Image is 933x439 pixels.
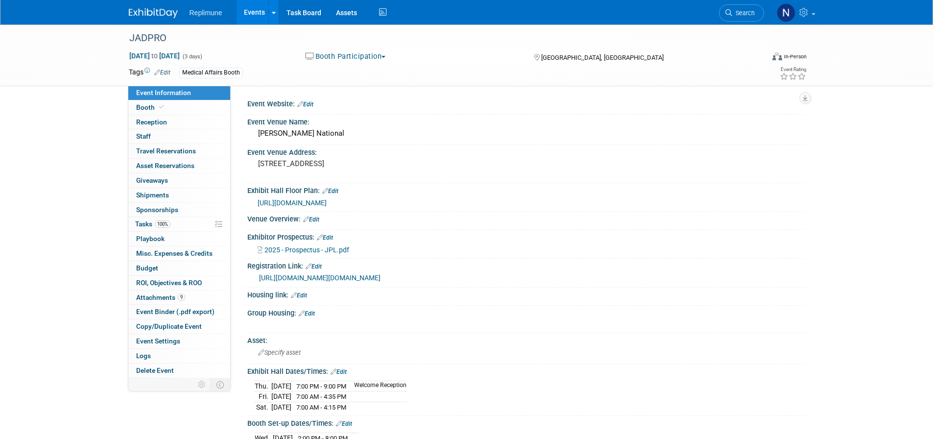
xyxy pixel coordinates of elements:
a: Asset Reservations [128,159,230,173]
span: 100% [155,220,170,228]
a: Edit [297,101,313,108]
span: Specify asset [258,349,301,356]
a: Event Information [128,86,230,100]
a: Attachments9 [128,291,230,305]
span: Staff [136,132,151,140]
div: Event Venue Name: [247,115,805,127]
a: Travel Reservations [128,144,230,158]
span: [GEOGRAPHIC_DATA], [GEOGRAPHIC_DATA] [541,54,664,61]
span: Misc. Expenses & Credits [136,249,213,257]
span: Reception [136,118,167,126]
i: Booth reservation complete [159,104,164,110]
td: Tags [129,67,170,78]
a: Playbook [128,232,230,246]
a: [URL][DOMAIN_NAME][DOMAIN_NAME] [259,274,381,282]
button: Booth Participation [302,51,389,62]
div: Medical Affairs Booth [179,68,243,78]
span: Event Binder (.pdf export) [136,308,215,316]
span: Sponsorships [136,206,178,214]
div: Group Housing: [247,306,805,318]
a: Edit [299,310,315,317]
div: Venue Overview: [247,212,805,224]
span: Budget [136,264,158,272]
span: 7:00 PM - 9:00 PM [296,383,346,390]
td: Toggle Event Tabs [210,378,230,391]
span: 9 [178,293,185,301]
td: [DATE] [271,381,291,391]
div: Exhibitor Prospectus: [247,230,805,243]
td: [DATE] [271,402,291,412]
span: Replimune [190,9,222,17]
a: Misc. Expenses & Credits [128,246,230,261]
a: Delete Event [128,364,230,378]
td: [DATE] [271,391,291,402]
td: Fri. [255,391,271,402]
a: Tasks100% [128,217,230,231]
a: Copy/Duplicate Event [128,319,230,334]
a: Event Binder (.pdf export) [128,305,230,319]
span: Logs [136,352,151,360]
a: 2025 - Prospectus - JPL.pdf [258,246,349,254]
span: Booth [136,103,166,111]
div: [PERSON_NAME] National [255,126,797,141]
div: Event Venue Address: [247,145,805,157]
a: Booth [128,100,230,115]
a: Edit [154,69,170,76]
span: Event Settings [136,337,180,345]
span: 7:00 AM - 4:35 PM [296,393,346,400]
a: Edit [317,234,333,241]
span: Asset Reservations [136,162,194,170]
span: Attachments [136,293,185,301]
a: Edit [336,420,352,427]
a: Edit [306,263,322,270]
div: Registration Link: [247,259,805,271]
div: Event Website: [247,97,805,109]
td: Welcome Reception [348,381,407,391]
span: Search [732,9,755,17]
div: Event Rating [780,67,806,72]
a: Giveaways [128,173,230,188]
a: Event Settings [128,334,230,348]
div: Asset: [247,333,805,345]
img: Format-Inperson.png [772,52,782,60]
span: 7:00 AM - 4:15 PM [296,404,346,411]
a: Edit [331,368,347,375]
a: Edit [303,216,319,223]
pre: [STREET_ADDRESS] [258,159,469,168]
td: Thu. [255,381,271,391]
img: ExhibitDay [129,8,178,18]
a: ROI, Objectives & ROO [128,276,230,290]
div: Booth Set-up Dates/Times: [247,416,805,429]
span: Giveaways [136,176,168,184]
img: Nicole Schaeffner [777,3,795,22]
span: Event Information [136,89,191,97]
a: Shipments [128,188,230,202]
span: Playbook [136,235,165,243]
div: Exhibit Hall Dates/Times: [247,364,805,377]
a: Edit [322,188,338,195]
a: Sponsorships [128,203,230,217]
div: In-Person [784,53,807,60]
div: Housing link: [247,288,805,300]
a: [URL][DOMAIN_NAME] [258,199,327,207]
div: Exhibit Hall Floor Plan: [247,183,805,196]
div: Event Format [706,51,807,66]
a: Staff [128,129,230,144]
td: Sat. [255,402,271,412]
td: Personalize Event Tab Strip [193,378,211,391]
span: Shipments [136,191,169,199]
a: Edit [291,292,307,299]
span: (3 days) [182,53,202,60]
span: to [150,52,159,60]
span: Delete Event [136,366,174,374]
a: Budget [128,261,230,275]
span: Tasks [135,220,170,228]
span: [DATE] [DATE] [129,51,180,60]
span: 2025 - Prospectus - JPL.pdf [264,246,349,254]
div: JADPRO [126,29,749,47]
a: Reception [128,115,230,129]
span: Copy/Duplicate Event [136,322,202,330]
a: Search [719,4,764,22]
span: Travel Reservations [136,147,196,155]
